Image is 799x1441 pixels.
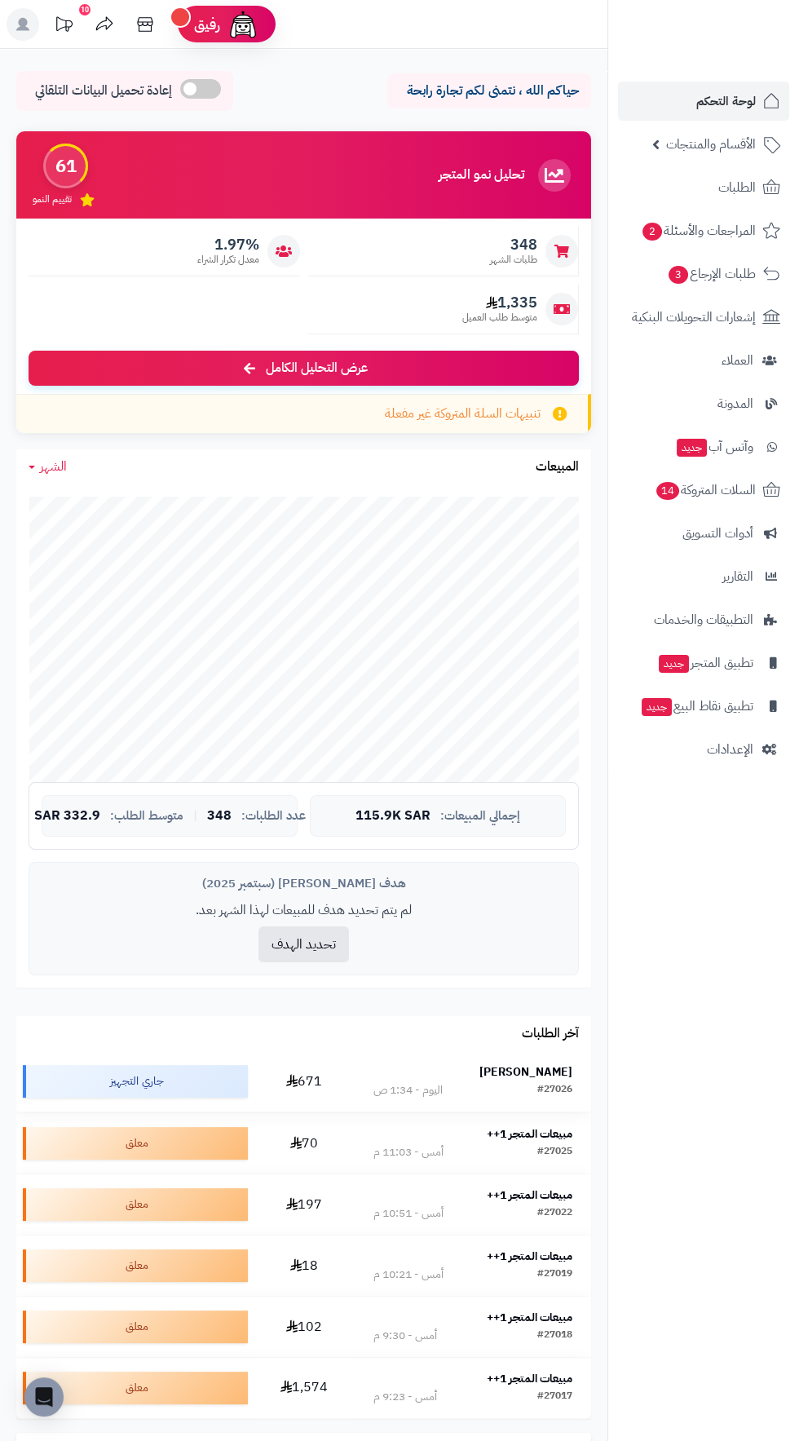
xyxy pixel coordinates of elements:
[537,1389,572,1405] div: #27017
[618,471,789,510] a: السلات المتروكة14
[35,82,172,100] span: إعادة تحميل البيانات التلقائي
[23,1372,248,1404] div: معلق
[440,809,520,823] span: إجمالي المبيعات:
[254,1174,355,1235] td: 197
[722,349,753,372] span: العملاء
[642,698,672,716] span: جديد
[23,1127,248,1160] div: معلق
[675,435,753,458] span: وآتس آب
[254,1113,355,1174] td: 70
[657,652,753,674] span: تطبيق المتجر
[677,439,707,457] span: جديد
[618,254,789,294] a: طلبات الإرجاع3
[618,427,789,466] a: وآتس آبجديد
[666,133,756,156] span: الأقسام والمنتجات
[707,738,753,761] span: الإعدادات
[618,557,789,596] a: التقارير
[254,1358,355,1418] td: 1,574
[618,168,789,207] a: الطلبات
[655,479,756,502] span: السلات المتروكة
[29,351,579,386] a: عرض التحليل الكامل
[618,384,789,423] a: المدونة
[197,253,259,267] span: معدل تكرار الشراء
[618,730,789,769] a: الإعدادات
[373,1266,444,1283] div: أمس - 10:21 م
[618,643,789,683] a: تطبيق المتجرجديد
[373,1389,437,1405] div: أمس - 9:23 م
[23,1249,248,1282] div: معلق
[487,1187,572,1204] strong: مبيعات المتجر 1++
[355,809,430,824] span: 115.9K SAR
[696,90,756,113] span: لوحة التحكم
[618,687,789,726] a: تطبيق نقاط البيعجديد
[682,522,753,545] span: أدوات التسويق
[659,655,689,673] span: جديد
[266,359,368,378] span: عرض التحليل الكامل
[642,223,662,241] span: 2
[23,1311,248,1343] div: معلق
[254,1297,355,1357] td: 102
[487,1248,572,1265] strong: مبيعات المتجر 1++
[632,306,756,329] span: إشعارات التحويلات البنكية
[654,608,753,631] span: التطبيقات والخدمات
[490,253,537,267] span: طلبات الشهر
[490,236,537,254] span: 348
[717,392,753,415] span: المدونة
[241,809,306,823] span: عدد الطلبات:
[24,1377,64,1417] div: Open Intercom Messenger
[373,1328,437,1344] div: أمس - 9:30 م
[193,810,197,822] span: |
[254,1051,355,1112] td: 671
[487,1370,572,1387] strong: مبيعات المتجر 1++
[522,1027,579,1041] h3: آخر الطلبات
[479,1063,572,1081] strong: [PERSON_NAME]
[618,211,789,250] a: المراجعات والأسئلة2
[722,565,753,588] span: التقارير
[373,1082,443,1098] div: اليوم - 1:34 ص
[373,1144,444,1160] div: أمس - 11:03 م
[42,875,566,892] div: هدف [PERSON_NAME] (سبتمبر 2025)
[439,168,524,183] h3: تحليل نمو المتجر
[40,457,67,476] span: الشهر
[718,176,756,199] span: الطلبات
[29,457,67,476] a: الشهر
[618,82,789,121] a: لوحة التحكم
[33,192,72,206] span: تقييم النمو
[641,219,756,242] span: المراجعات والأسئلة
[618,298,789,337] a: إشعارات التحويلات البنكية
[42,901,566,920] p: لم يتم تحديد هدف للمبيعات لهذا الشهر بعد.
[537,1266,572,1283] div: #27019
[640,695,753,718] span: تطبيق نقاط البيع
[537,1328,572,1344] div: #27018
[537,1082,572,1098] div: #27026
[487,1309,572,1326] strong: مبيعات المتجر 1++
[537,1205,572,1222] div: #27022
[43,8,84,45] a: تحديثات المنصة
[667,263,756,285] span: طلبات الإرجاع
[110,809,183,823] span: متوسط الطلب:
[536,460,579,475] h3: المبيعات
[656,482,679,500] span: 14
[399,82,579,100] p: حياكم الله ، نتمنى لكم تجارة رابحة
[227,8,259,41] img: ai-face.png
[23,1188,248,1221] div: معلق
[537,1144,572,1160] div: #27025
[373,1205,444,1222] div: أمس - 10:51 م
[688,42,784,76] img: logo-2.png
[618,514,789,553] a: أدوات التسويق
[207,809,232,824] span: 348
[669,266,688,284] span: 3
[79,4,90,15] div: 10
[462,294,537,312] span: 1,335
[23,1065,248,1098] div: جاري التجهيز
[385,404,541,423] span: تنبيهات السلة المتروكة غير مفعلة
[194,15,220,34] span: رفيق
[34,809,100,824] span: 332.9 SAR
[258,926,349,962] button: تحديد الهدف
[618,600,789,639] a: التطبيقات والخدمات
[197,236,259,254] span: 1.97%
[487,1125,572,1143] strong: مبيعات المتجر 1++
[254,1235,355,1296] td: 18
[618,341,789,380] a: العملاء
[462,311,537,325] span: متوسط طلب العميل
